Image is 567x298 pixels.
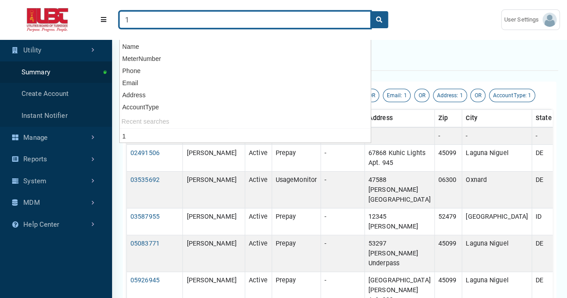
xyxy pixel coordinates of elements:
td: - [462,127,532,145]
div: Phone [120,65,371,77]
input: Search [119,11,371,28]
th: Zip [434,110,462,127]
td: - [364,127,434,145]
td: [GEOGRAPHIC_DATA] [462,208,532,235]
th: Address [364,110,434,127]
div: Email [120,77,371,89]
td: Prepay [272,235,320,272]
td: 12345 [PERSON_NAME] [364,208,434,235]
td: Prepay [272,208,320,235]
td: 67868 Kuhic Lights Apt. 945 [364,145,434,172]
td: 45099 [434,235,462,272]
td: [PERSON_NAME] [183,235,245,272]
td: Active [245,172,272,208]
td: Laguna Niguel [462,145,532,172]
div: 1 [120,130,371,143]
a: 05926945 [130,276,160,284]
td: Prepay [272,145,320,172]
span: 1 [403,92,407,99]
td: [PERSON_NAME] [183,208,245,235]
span: AccountType: [493,92,527,99]
a: 02491506 [130,149,160,157]
td: Active [245,145,272,172]
td: 47588 [PERSON_NAME][GEOGRAPHIC_DATA] [364,172,434,208]
span: 1 [528,92,531,99]
div: AccountType [120,101,371,113]
th: City [462,110,532,127]
td: 52479 [434,208,462,235]
td: Active [245,208,272,235]
button: search [370,11,388,28]
div: Name [120,41,371,53]
td: 06300 [434,172,462,208]
div: MeterNumber [120,53,371,65]
td: - [434,127,462,145]
a: 05083771 [130,240,160,247]
span: OR [418,92,425,99]
td: Active [245,235,272,272]
button: Menu [95,12,112,28]
div: Address [120,89,371,101]
td: - [320,235,364,272]
td: Laguna Niguel [462,235,532,272]
td: 45099 [434,145,462,172]
td: Oxnard [462,172,532,208]
td: [PERSON_NAME] [183,145,245,172]
a: User Settings [501,9,560,30]
td: 53297 [PERSON_NAME] Underpass [364,235,434,272]
span: Address: [437,92,459,99]
img: ALTSK Logo [7,8,88,32]
span: 1 [459,92,463,99]
span: Email: [387,92,403,99]
td: - [320,172,364,208]
span: OR [474,92,481,99]
td: [PERSON_NAME] [183,172,245,208]
span: User Settings [504,15,542,24]
td: - [320,145,364,172]
a: 03587955 [130,213,160,220]
td: UsageMonitor [272,172,320,208]
span: OR [368,92,375,99]
a: 03535692 [130,176,160,184]
td: - [320,208,364,235]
